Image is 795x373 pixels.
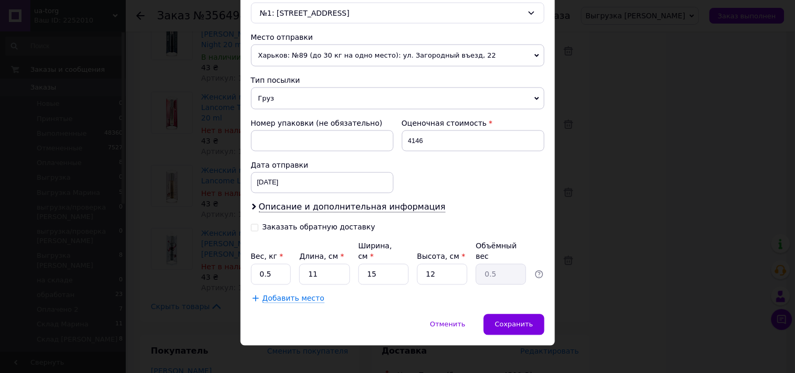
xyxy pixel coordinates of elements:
div: Дата отправки [251,160,394,170]
span: Отменить [430,321,466,328]
span: Харьков: №89 (до 30 кг на одно место): ул. Загородный въезд, 22 [251,45,544,67]
span: Место отправки [251,33,313,41]
span: Тип посылки [251,76,300,84]
div: №1: [STREET_ADDRESS] [251,3,544,24]
div: Заказать обратную доставку [263,223,376,232]
label: Ширина, см [358,242,392,261]
span: Сохранить [495,321,533,328]
span: Описание и дополнительная информация [259,202,446,213]
label: Вес, кг [251,253,284,261]
span: Груз [251,87,544,109]
span: Добавить место [263,294,325,303]
div: Номер упаковки (не обязательно) [251,118,394,128]
div: Оценочная стоимость [402,118,544,128]
div: Объёмный вес [476,241,526,262]
label: Длина, см [299,253,344,261]
label: Высота, см [417,253,465,261]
